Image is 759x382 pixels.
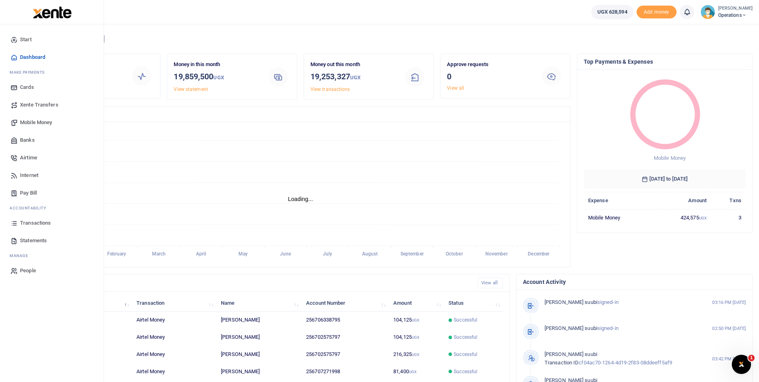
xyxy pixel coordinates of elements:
[447,60,533,69] p: Approve requests
[699,216,707,220] small: UGX
[302,312,389,329] td: 256706338795
[174,60,260,69] p: Money in this month
[280,251,291,257] tspan: June
[454,351,477,358] span: Successful
[523,277,746,286] h4: Account Activity
[350,74,360,80] small: UGX
[6,232,97,249] a: Statements
[6,66,97,78] li: M
[30,34,753,43] h4: Hello [PERSON_NAME]
[712,356,746,362] small: 03:42 PM [DATE]
[545,350,695,367] p: cf04ac70-1264-4d19-2f83-08ddeeff5af9
[478,277,503,288] a: View all
[310,86,350,92] a: View transactions
[32,9,72,15] a: logo-small logo-large logo-large
[14,253,28,259] span: anage
[584,209,653,226] td: Mobile Money
[213,74,224,80] small: UGX
[20,53,45,61] span: Dashboard
[152,251,166,257] tspan: March
[409,370,417,374] small: UGX
[6,114,97,131] a: Mobile Money
[653,192,711,209] th: Amount
[216,329,302,346] td: [PERSON_NAME]
[637,6,677,19] li: Toup your wallet
[37,110,564,119] h4: Transactions Overview
[6,249,97,262] li: M
[20,219,51,227] span: Transactions
[389,312,444,329] td: 104,125
[302,294,389,312] th: Account Number: activate to sort column ascending
[132,329,216,346] td: Airtel Money
[591,5,633,19] a: UGX 628,594
[412,318,419,322] small: UGX
[20,101,58,109] span: Xente Transfers
[132,294,216,312] th: Transaction: activate to sort column ascending
[485,251,508,257] tspan: November
[6,167,97,184] a: Internet
[20,119,52,127] span: Mobile Money
[196,251,206,257] tspan: April
[174,86,208,92] a: View statement
[6,31,97,48] a: Start
[362,251,378,257] tspan: August
[6,48,97,66] a: Dashboard
[20,189,37,197] span: Pay Bill
[412,335,419,340] small: UGX
[302,329,389,346] td: 256702575797
[454,368,477,375] span: Successful
[389,329,444,346] td: 104,125
[637,8,677,14] a: Add money
[401,251,424,257] tspan: September
[701,5,753,19] a: profile-user [PERSON_NAME] Operations
[20,154,37,162] span: Airtime
[712,325,746,332] small: 02:50 PM [DATE]
[389,294,444,312] th: Amount: activate to sort column ascending
[748,355,755,361] span: 1
[216,312,302,329] td: [PERSON_NAME]
[712,299,746,306] small: 03:16 PM [DATE]
[6,96,97,114] a: Xente Transfers
[302,346,389,363] td: 256702575797
[6,131,97,149] a: Banks
[288,196,313,202] text: Loading...
[412,352,419,357] small: UGX
[389,363,444,380] td: 81,400
[444,294,503,312] th: Status: activate to sort column ascending
[653,209,711,226] td: 424,575
[20,36,32,44] span: Start
[216,363,302,380] td: [PERSON_NAME]
[545,298,695,307] p: signed-in
[6,262,97,279] a: People
[132,346,216,363] td: Airtel Money
[718,5,753,12] small: [PERSON_NAME]
[718,12,753,19] span: Operations
[654,155,686,161] span: Mobile Money
[711,209,746,226] td: 3
[588,5,637,19] li: Wallet ballance
[528,251,550,257] tspan: December
[216,346,302,363] td: [PERSON_NAME]
[6,184,97,202] a: Pay Bill
[238,251,248,257] tspan: May
[389,346,444,363] td: 216,325
[454,334,477,341] span: Successful
[545,325,597,331] span: [PERSON_NAME] suubi
[545,360,579,366] span: Transaction ID
[132,363,216,380] td: Airtel Money
[637,6,677,19] span: Add money
[584,192,653,209] th: Expense
[107,251,126,257] tspan: February
[20,136,35,144] span: Banks
[545,351,597,357] span: [PERSON_NAME] suubi
[20,83,34,91] span: Cards
[447,85,464,91] a: View all
[132,312,216,329] td: Airtel Money
[454,316,477,324] span: Successful
[174,70,260,84] h3: 19,859,500
[20,237,47,245] span: Statements
[6,78,97,96] a: Cards
[732,355,751,374] iframe: Intercom live chat
[711,192,746,209] th: Txns
[216,294,302,312] th: Name: activate to sort column ascending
